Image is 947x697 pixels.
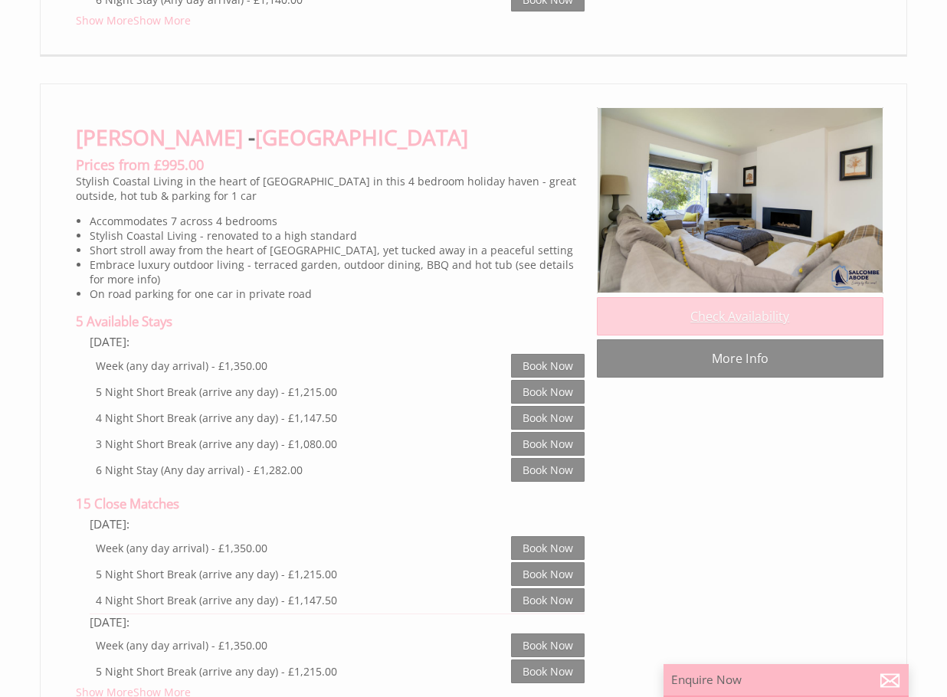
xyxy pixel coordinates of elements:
[96,411,510,425] div: 4 Night Short Break (arrive any day) - £1,147.50
[90,243,584,257] li: Short stroll away from the heart of [GEOGRAPHIC_DATA], yet tucked away in a peaceful setting
[511,380,585,404] a: Book Now
[96,541,510,555] div: Week (any day arrival) - £1,350.00
[96,593,510,607] div: 4 Night Short Break (arrive any day) - £1,147.50
[255,123,468,152] a: [GEOGRAPHIC_DATA]
[96,638,510,653] div: Week (any day arrival) - £1,350.00
[96,567,510,581] div: 5 Night Short Break (arrive any day) - £1,215.00
[511,588,585,612] a: Book Now
[671,672,901,688] p: Enquire Now
[76,123,243,152] a: [PERSON_NAME]
[96,664,510,679] div: 5 Night Short Break (arrive any day) - £1,215.00
[597,107,884,293] img: DSC_9459.original.JPG
[511,432,585,456] a: Book Now
[90,334,584,350] div: [DATE]
[76,155,585,174] h3: Prices from £995.00
[90,257,584,286] li: Embrace luxury outdoor living - terraced garden, outdoor dining, BBQ and hot tub (see details for...
[511,354,585,378] a: Book Now
[597,297,884,335] a: Check Availability
[90,516,584,532] div: [DATE]
[90,214,584,228] li: Accommodates 7 across 4 bedrooms
[511,536,585,560] a: Book Now
[248,123,468,152] span: -
[96,384,510,399] div: 5 Night Short Break (arrive any day) - £1,215.00
[511,633,585,657] a: Book Now
[90,286,584,301] li: On road parking for one car in private road
[76,313,585,334] h4: 5 Available Stays
[96,358,510,373] div: Week (any day arrival) - £1,350.00
[511,562,585,586] a: Book Now
[96,463,510,477] div: 6 Night Stay (Any day arrival) - £1,282.00
[511,659,585,683] a: Book Now
[96,437,510,451] div: 3 Night Short Break (arrive any day) - £1,080.00
[90,614,584,630] div: [DATE]
[597,339,884,378] a: More Info
[511,458,585,482] a: Book Now
[90,228,584,243] li: Stylish Coastal Living - renovated to a high standard
[511,406,585,430] a: Book Now
[76,174,585,203] p: Stylish Coastal Living in the heart of [GEOGRAPHIC_DATA] in this 4 bedroom holiday haven - great ...
[133,13,191,28] a: Show More
[76,495,585,516] h4: 15 Close Matches
[76,13,133,28] a: Show More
